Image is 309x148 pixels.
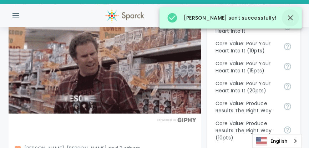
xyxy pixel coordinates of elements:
a: Sparck logo [105,9,144,25]
p: Core Value: Pour Your Heart Into It (10pts) [216,40,278,55]
p: Core Value: Produce Results The Right Way (10pts) [216,120,278,142]
button: Language:en [230,5,267,30]
svg: Find success working together and doing the right thing [283,102,292,111]
svg: Come to work to make a difference in your own way [283,82,292,91]
p: Core Value: Pour Your Heart Into It (20pts) [216,80,278,95]
svg: Find success working together and doing the right thing [283,126,292,134]
aside: Language selected: English [252,134,302,148]
div: Language [252,134,302,148]
div: [PERSON_NAME] sent successfully! [167,9,276,26]
svg: Come to work to make a difference in your own way [283,42,292,51]
a: English [253,134,302,148]
img: Powered by GIPHY [156,118,198,122]
svg: Come to work to make a difference in your own way [283,62,292,71]
p: Core Value: Produce Results The Right Way [216,100,278,114]
p: Core Value: Pour Your Heart Into It (15pts) [216,60,278,75]
img: Sparck logo [105,9,144,23]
